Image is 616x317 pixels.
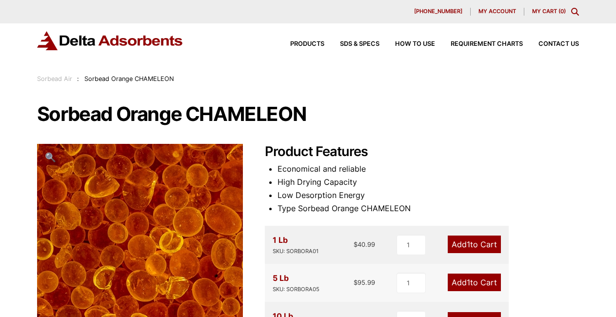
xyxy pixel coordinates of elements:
[354,278,358,286] span: $
[523,41,579,47] a: Contact Us
[340,41,379,47] span: SDS & SPECS
[448,274,501,291] a: Add1to Cart
[278,189,579,202] li: Low Desorption Energy
[354,240,358,248] span: $
[278,202,579,215] li: Type Sorbead Orange CHAMELEON
[571,8,579,16] div: Toggle Modal Content
[471,8,524,16] a: My account
[354,240,375,248] bdi: 40.99
[45,152,56,162] span: 🔍
[560,8,564,15] span: 0
[273,234,318,256] div: 1 Lb
[278,162,579,176] li: Economical and reliable
[278,176,579,189] li: High Drying Capacity
[478,9,516,14] span: My account
[37,31,183,50] img: Delta Adsorbents
[379,41,435,47] a: How to Use
[273,285,319,294] div: SKU: SORBORA05
[395,41,435,47] span: How to Use
[532,8,566,15] a: My Cart (0)
[275,41,324,47] a: Products
[265,144,579,160] h2: Product Features
[77,75,79,82] span: :
[354,278,375,286] bdi: 95.99
[290,41,324,47] span: Products
[84,75,174,82] span: Sorbead Orange CHAMELEON
[273,247,318,256] div: SKU: SORBORA01
[435,41,523,47] a: Requirement Charts
[448,236,501,253] a: Add1to Cart
[273,272,319,294] div: 5 Lb
[414,9,462,14] span: [PHONE_NUMBER]
[37,75,72,82] a: Sorbead Air
[451,41,523,47] span: Requirement Charts
[37,104,579,124] h1: Sorbead Orange CHAMELEON
[538,41,579,47] span: Contact Us
[467,277,470,287] span: 1
[467,239,470,249] span: 1
[324,41,379,47] a: SDS & SPECS
[37,144,64,171] a: View full-screen image gallery
[406,8,471,16] a: [PHONE_NUMBER]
